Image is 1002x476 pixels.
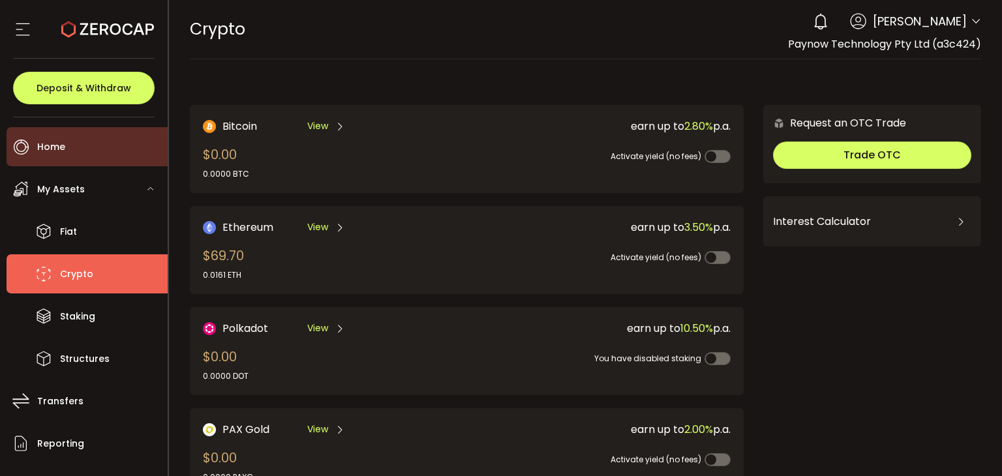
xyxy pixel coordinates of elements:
[773,117,785,129] img: 6nGpN7MZ9FLuBP83NiajKbTRY4UzlzQtBKtCrLLspmCkSvCZHBKvY3NxgQaT5JnOQREvtQ257bXeeSTueZfAPizblJ+Fe8JwA...
[466,421,731,438] div: earn up to p.a.
[222,320,268,336] span: Polkadot
[203,269,244,281] div: 0.0161 ETH
[37,392,83,411] span: Transfers
[307,119,328,133] span: View
[60,350,110,368] span: Structures
[203,423,216,436] img: PAX Gold
[937,413,1002,476] iframe: Chat Widget
[466,320,731,336] div: earn up to p.a.
[307,220,328,234] span: View
[843,147,901,162] span: Trade OTC
[37,180,85,199] span: My Assets
[203,145,249,180] div: $0.00
[763,115,906,131] div: Request an OTC Trade
[37,138,65,156] span: Home
[684,220,713,235] span: 3.50%
[307,423,328,436] span: View
[203,347,249,382] div: $0.00
[684,119,713,134] span: 2.80%
[37,83,131,93] span: Deposit & Withdraw
[203,370,249,382] div: 0.0000 DOT
[466,219,731,235] div: earn up to p.a.
[37,434,84,453] span: Reporting
[222,219,273,235] span: Ethereum
[190,18,245,40] span: Crypto
[203,120,216,133] img: Bitcoin
[773,141,971,169] button: Trade OTC
[611,252,701,263] span: Activate yield (no fees)
[60,265,93,284] span: Crypto
[203,168,249,180] div: 0.0000 BTC
[788,37,981,52] span: Paynow Technology Pty Ltd (a3c424)
[203,322,216,335] img: DOT
[873,12,967,30] span: [PERSON_NAME]
[611,151,701,162] span: Activate yield (no fees)
[203,246,244,281] div: $69.70
[60,222,77,241] span: Fiat
[307,321,328,335] span: View
[611,454,701,465] span: Activate yield (no fees)
[222,421,269,438] span: PAX Gold
[466,118,731,134] div: earn up to p.a.
[680,321,713,336] span: 10.50%
[60,307,95,326] span: Staking
[13,72,155,104] button: Deposit & Withdraw
[773,206,971,237] div: Interest Calculator
[203,221,216,234] img: Ethereum
[684,422,713,437] span: 2.00%
[222,118,257,134] span: Bitcoin
[594,353,701,364] span: You have disabled staking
